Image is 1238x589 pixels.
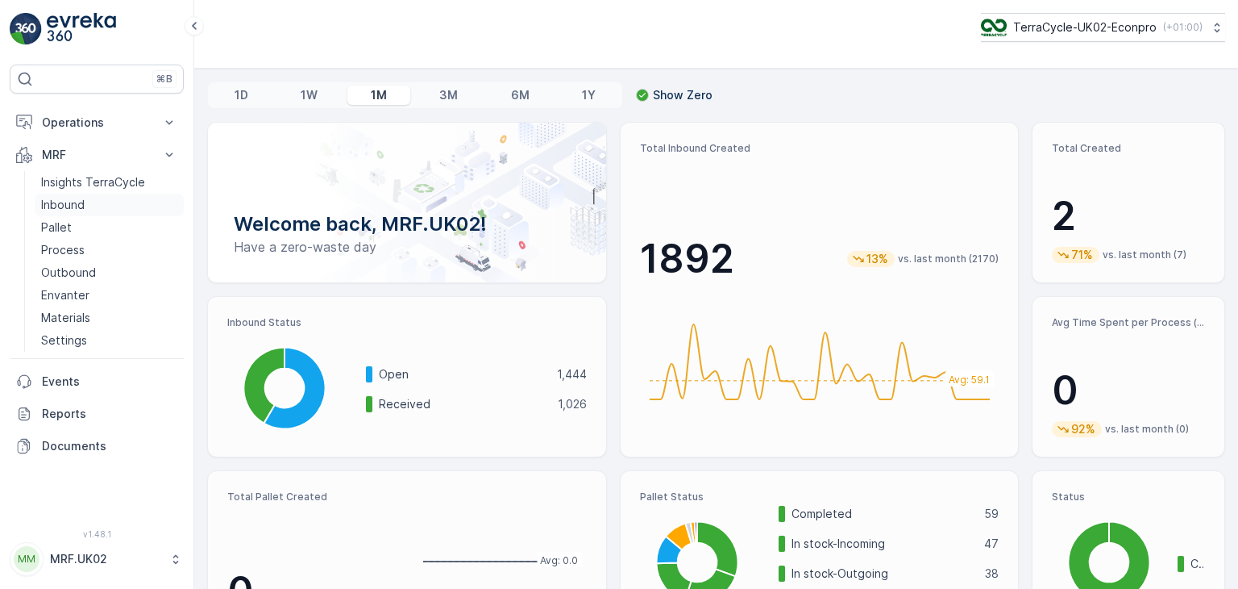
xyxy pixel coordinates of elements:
[41,332,87,349] p: Settings
[984,506,999,522] p: 59
[41,265,96,281] p: Outbound
[35,239,184,261] a: Process
[439,87,458,103] p: 3M
[10,529,184,539] span: v 1.48.1
[379,396,547,412] p: Received
[10,107,184,139] button: Operations
[1052,192,1205,240] p: 2
[35,261,184,284] a: Outbound
[865,251,890,267] p: 13%
[557,366,587,382] p: 1,444
[371,87,387,103] p: 1M
[301,87,318,103] p: 1W
[1105,423,1189,436] p: vs. last month (0)
[35,329,184,352] a: Settings
[640,491,999,503] p: Pallet Status
[653,87,712,103] p: Show Zero
[640,142,999,155] p: Total Inbound Created
[35,307,184,329] a: Materials
[234,211,580,237] p: Welcome back, MRF.UK02!
[1052,316,1205,329] p: Avg Time Spent per Process (hr)
[1052,491,1205,503] p: Status
[10,13,42,45] img: logo
[50,551,161,567] p: MRF.UK02
[898,253,999,265] p: vs. last month (2170)
[42,406,177,422] p: Reports
[41,219,72,236] p: Pallet
[156,73,172,86] p: ⌘B
[981,19,1007,36] img: terracycle_logo_wKaHoWT.png
[42,438,177,454] p: Documents
[791,506,974,522] p: Completed
[1052,142,1205,155] p: Total Created
[10,139,184,171] button: MRF
[41,242,85,258] p: Process
[10,430,184,462] a: Documents
[1013,19,1157,36] p: TerraCycle-UK02-Econpro
[41,310,90,326] p: Materials
[47,13,116,45] img: logo_light-DOdMpM7g.png
[14,546,39,572] div: MM
[10,398,184,430] a: Reports
[41,287,89,303] p: Envanter
[41,197,85,213] p: Inbound
[985,566,999,582] p: 38
[35,216,184,239] a: Pallet
[42,147,152,163] p: MRF
[1070,421,1097,437] p: 92%
[10,542,184,576] button: MMMRF.UK02
[791,536,974,552] p: In stock-Incoming
[1190,556,1205,572] p: Completed
[379,366,546,382] p: Open
[981,13,1225,42] button: TerraCycle-UK02-Econpro(+01:00)
[10,366,184,398] a: Events
[582,87,596,103] p: 1Y
[558,396,587,412] p: 1,026
[227,316,587,329] p: Inbound Status
[35,171,184,194] a: Insights TerraCycle
[791,566,975,582] p: In stock-Outgoing
[41,174,145,190] p: Insights TerraCycle
[511,87,530,103] p: 6M
[42,115,152,131] p: Operations
[227,491,401,503] p: Total Pallet Created
[35,194,184,216] a: Inbound
[1052,366,1205,415] p: 0
[234,237,580,257] p: Have a zero-waste day
[235,87,248,103] p: 1D
[984,536,999,552] p: 47
[35,284,184,307] a: Envanter
[1070,247,1095,263] p: 71%
[1103,249,1186,261] p: vs. last month (7)
[42,374,177,390] p: Events
[1163,21,1203,34] p: ( +01:00 )
[640,235,734,283] p: 1892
